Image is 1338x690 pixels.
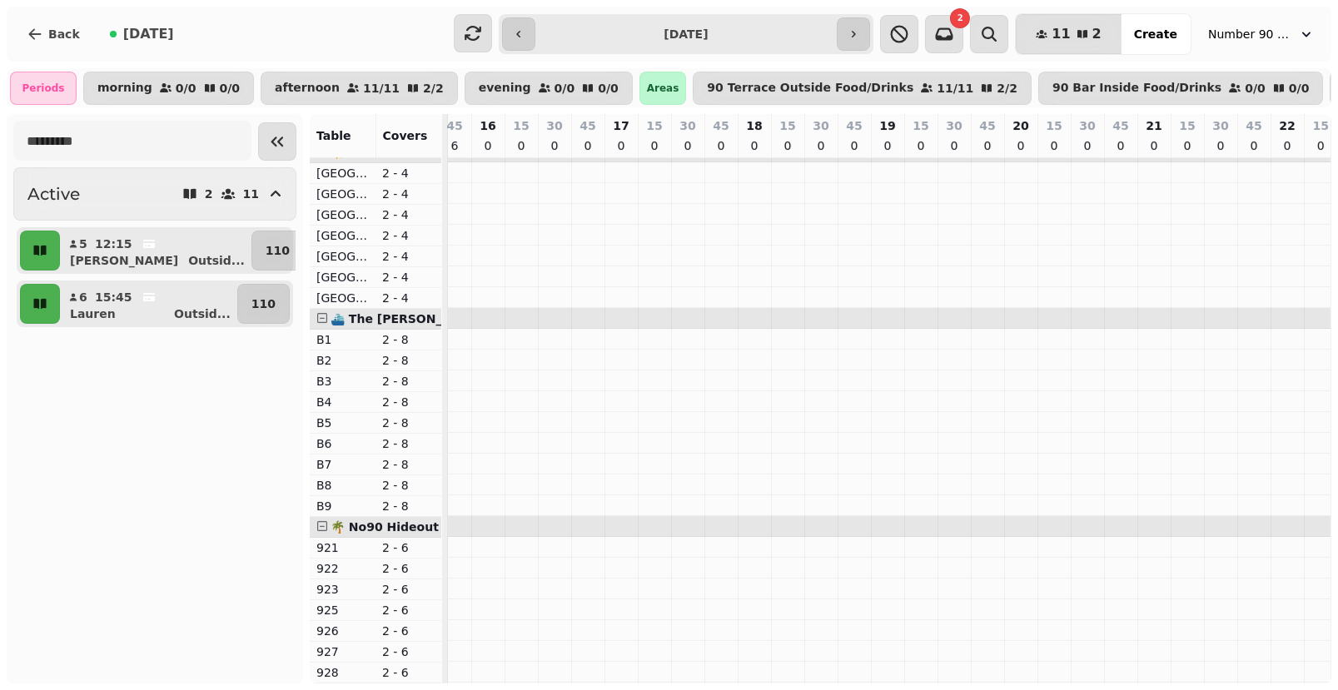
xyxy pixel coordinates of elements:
p: 0 [881,137,894,154]
p: 2 - 8 [382,394,435,410]
span: Create [1134,28,1177,40]
p: 45 [1112,117,1128,134]
p: 0 [948,137,961,154]
button: 615:45LaurenOutsid... [63,284,234,324]
p: 30 [546,117,562,134]
p: 2 - 4 [382,290,435,306]
p: 2 / 2 [997,82,1017,94]
p: 0 / 0 [1245,82,1266,94]
p: [GEOGRAPHIC_DATA] 3 - S [316,206,369,223]
span: Table [316,129,351,142]
button: Collapse sidebar [258,122,296,161]
p: 0 [1214,137,1227,154]
div: Areas [639,72,687,105]
p: 0 [481,137,495,154]
p: 110 [251,295,276,312]
p: 15 [646,117,662,134]
p: 0 [814,137,828,154]
p: 0 [1047,137,1061,154]
p: 0 [981,137,994,154]
p: 0 [914,137,928,154]
h2: Active [27,182,80,206]
p: afternoon [275,82,340,95]
p: 2 - 6 [382,623,435,639]
p: 0 [1281,137,1294,154]
p: 2 - 4 [382,206,435,223]
p: 2 - 4 [382,227,435,244]
p: 0 / 0 [598,82,619,94]
p: 0 / 0 [555,82,575,94]
p: 2 - 6 [382,643,435,660]
p: 0 [614,137,628,154]
p: 2 [205,188,213,200]
p: 11 / 11 [363,82,400,94]
p: 2 - 4 [382,186,435,202]
p: 0 [781,137,794,154]
button: 90 Terrace Outside Food/Drinks11/112/2 [693,72,1032,105]
button: [DATE] [97,14,187,54]
p: 30 [946,117,962,134]
p: 0 [1081,137,1094,154]
p: 90 Bar Inside Food/Drinks [1052,82,1221,95]
p: 30 [679,117,695,134]
p: 15 [1313,117,1329,134]
p: 2 - 8 [382,414,435,431]
p: 5 [78,236,88,252]
p: 15 [1046,117,1062,134]
p: 2 - 6 [382,664,435,681]
p: 0 [515,137,528,154]
p: 2 - 8 [382,435,435,452]
p: 18 [746,117,762,134]
p: 0 / 0 [1289,82,1310,94]
p: 2 - 6 [382,581,435,598]
span: Number 90 Bar [1208,26,1291,42]
p: 2 - 8 [382,352,435,369]
button: 512:15[PERSON_NAME]Outsid... [63,231,248,271]
p: 922 [316,560,369,577]
p: Lauren [70,305,116,322]
button: morning0/00/0 [83,72,254,105]
p: 45 [446,117,462,134]
p: 45 [846,117,862,134]
p: 923 [316,581,369,598]
p: 15 [1179,117,1195,134]
p: B4 [316,394,369,410]
p: 12:15 [95,236,132,252]
p: 2 - 6 [382,539,435,556]
p: 927 [316,643,369,660]
p: 2 - 8 [382,477,435,494]
span: [DATE] [123,27,174,41]
p: 2 - 8 [382,331,435,348]
p: 16 [480,117,495,134]
p: 20 [1012,117,1028,134]
p: 15 [513,117,529,134]
p: 30 [1079,117,1095,134]
p: 0 [1181,137,1194,154]
p: B3 [316,373,369,390]
button: evening0/00/0 [465,72,633,105]
p: 0 [648,137,661,154]
span: 🌴 No90 Hideout Terrace [331,520,491,534]
p: 2 - 4 [382,248,435,265]
p: [GEOGRAPHIC_DATA] 2 - S [316,186,369,202]
p: 0 [848,137,861,154]
p: 925 [316,602,369,618]
p: 921 [316,539,369,556]
p: morning [97,82,152,95]
p: B5 [316,414,369,431]
p: 2 - 4 [382,165,435,181]
button: 90 Bar Inside Food/Drinks0/00/0 [1038,72,1324,105]
p: 45 [713,117,729,134]
p: 6 [78,289,88,305]
p: 30 [813,117,828,134]
button: afternoon11/112/2 [261,72,458,105]
p: B2 [316,352,369,369]
p: 19 [879,117,895,134]
p: 45 [579,117,595,134]
p: 0 [681,137,694,154]
p: 926 [316,623,369,639]
p: 0 / 0 [220,82,241,94]
p: [GEOGRAPHIC_DATA] 1 - S [316,165,369,181]
p: 15 [779,117,795,134]
p: 0 [548,137,561,154]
